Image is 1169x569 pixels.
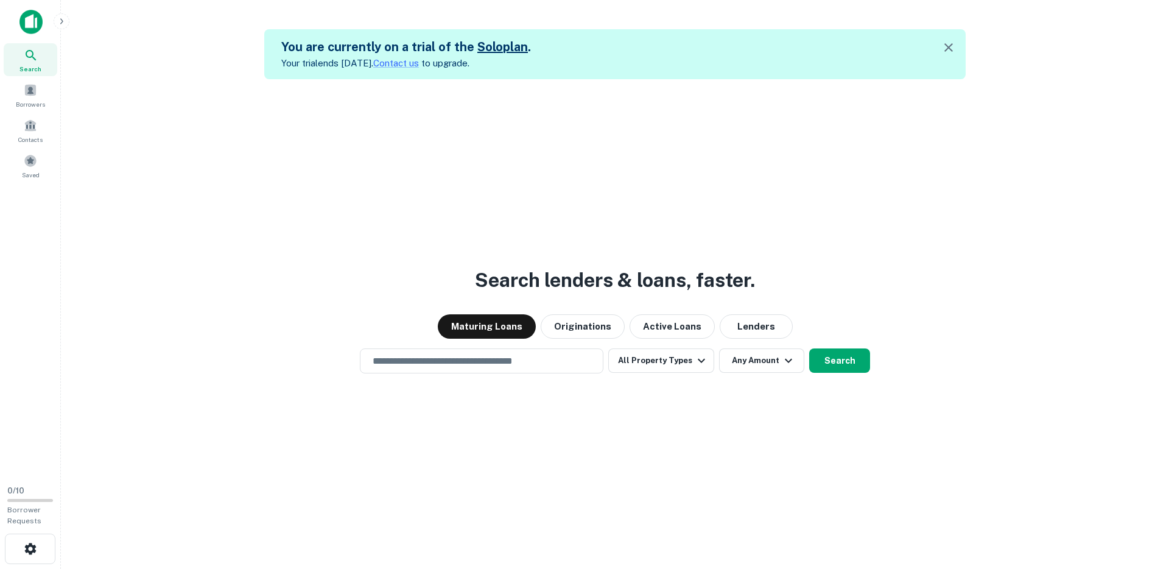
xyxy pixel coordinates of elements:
button: Active Loans [630,314,715,339]
button: Maturing Loans [438,314,536,339]
a: Contact us [373,58,419,68]
a: Saved [4,149,57,182]
h5: You are currently on a trial of the . [281,38,531,56]
span: Borrowers [16,99,45,109]
span: Borrower Requests [7,506,41,525]
span: Contacts [18,135,43,144]
button: All Property Types [608,348,714,373]
span: 0 / 10 [7,486,24,495]
a: Search [4,43,57,76]
span: Search [19,64,41,74]
h3: Search lenders & loans, faster. [475,266,755,295]
button: Search [809,348,870,373]
button: Originations [541,314,625,339]
p: Your trial ends [DATE]. to upgrade. [281,56,531,71]
iframe: Chat Widget [1108,472,1169,530]
a: Borrowers [4,79,57,111]
a: Soloplan [477,40,528,54]
button: Lenders [720,314,793,339]
a: Contacts [4,114,57,147]
span: Saved [22,170,40,180]
img: capitalize-icon.png [19,10,43,34]
button: Any Amount [719,348,804,373]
